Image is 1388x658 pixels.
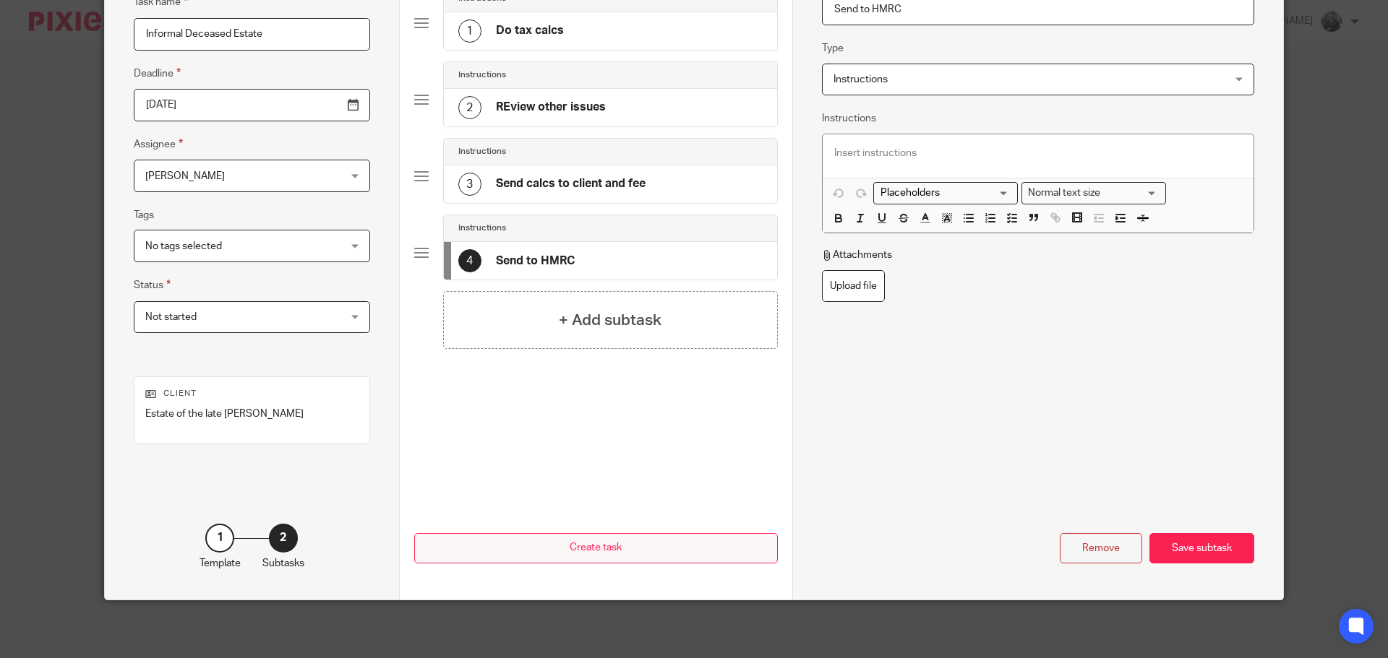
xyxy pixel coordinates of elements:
[145,171,225,181] span: [PERSON_NAME]
[134,89,370,121] input: Use the arrow keys to pick a date
[145,312,197,322] span: Not started
[875,186,1009,201] input: Search for option
[200,556,241,571] p: Template
[496,23,564,38] h4: Do tax calcs
[134,208,154,222] label: Tags
[205,524,234,553] div: 1
[873,182,1018,204] div: Search for option
[145,407,359,421] p: Estate of the late [PERSON_NAME]
[822,270,885,303] label: Upload file
[1060,533,1142,564] div: Remove
[134,65,181,82] label: Deadline
[134,136,183,152] label: Assignee
[873,182,1018,204] div: Placeholders
[134,277,171,293] label: Status
[834,74,888,85] span: Instructions
[145,241,222,251] span: No tags selected
[458,222,506,234] h4: Instructions
[1021,182,1166,204] div: Text styles
[1149,533,1254,564] div: Save subtask
[822,111,876,126] label: Instructions
[458,249,481,272] div: 4
[1105,186,1157,201] input: Search for option
[458,20,481,43] div: 1
[822,41,844,56] label: Type
[496,100,606,115] h4: REview other issues
[145,388,359,399] p: Client
[822,248,892,262] p: Attachments
[1021,182,1166,204] div: Search for option
[1025,186,1104,201] span: Normal text size
[414,533,778,564] button: Create task
[496,254,575,269] h4: Send to HMRC
[458,146,506,157] h4: Instructions
[262,556,304,571] p: Subtasks
[496,176,646,191] h4: Send calcs to client and fee
[134,18,370,51] input: Task name
[458,173,481,196] div: 3
[269,524,298,553] div: 2
[559,309,661,332] h4: + Add subtask
[458,96,481,119] div: 2
[458,69,506,81] h4: Instructions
